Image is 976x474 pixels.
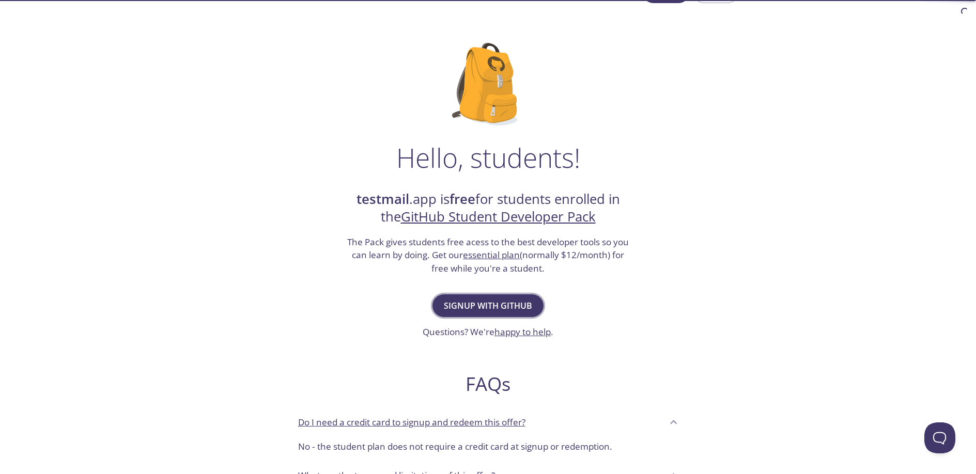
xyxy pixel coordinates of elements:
[357,190,409,208] strong: testmail
[463,249,520,261] a: essential plan
[401,208,596,226] a: GitHub Student Developer Pack
[290,436,687,462] div: Do I need a credit card to signup and redeem this offer?
[432,294,544,317] button: Signup with GitHub
[346,235,630,275] h3: The Pack gives students free acess to the best developer tools so you can learn by doing. Get our...
[298,416,525,429] p: Do I need a credit card to signup and redeem this offer?
[396,142,580,173] h1: Hello, students!
[423,325,553,339] h3: Questions? We're .
[924,422,955,453] iframe: Help Scout Beacon - Open
[290,372,687,396] h2: FAQs
[450,190,475,208] strong: free
[298,440,678,453] p: No - the student plan does not require a credit card at signup or redemption.
[290,408,687,436] div: Do I need a credit card to signup and redeem this offer?
[494,326,551,338] a: happy to help
[452,43,524,125] img: github-student-backpack.png
[444,298,532,313] span: Signup with GitHub
[346,191,630,226] h2: .app is for students enrolled in the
